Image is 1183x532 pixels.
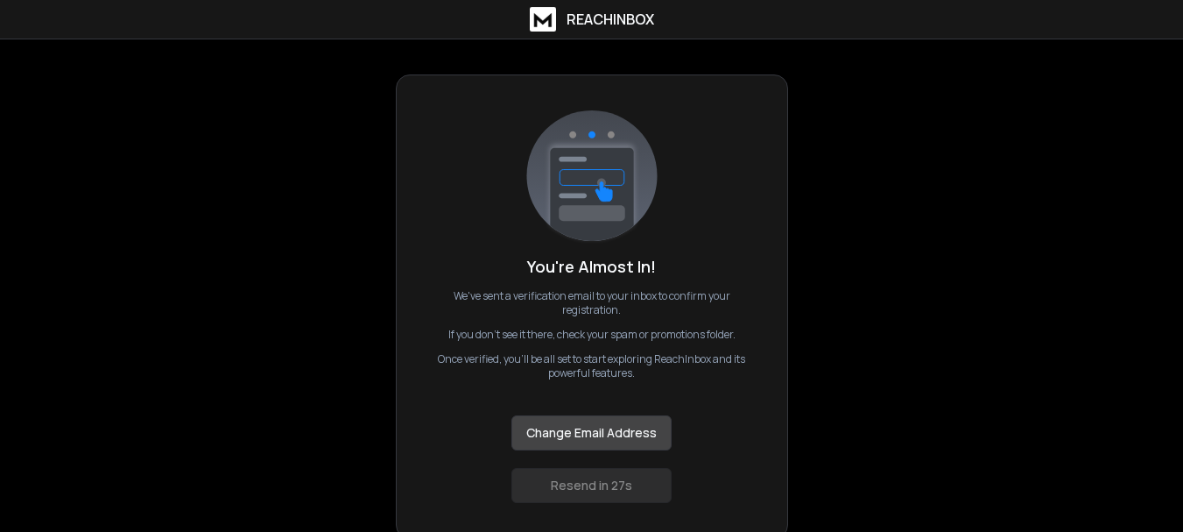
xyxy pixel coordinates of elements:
p: Once verified, you’ll be all set to start exploring ReachInbox and its powerful features. [432,352,752,380]
h1: ReachInbox [567,9,654,30]
button: Change Email Address [511,415,672,450]
h1: You're Almost In! [527,254,656,279]
p: If you don't see it there, check your spam or promotions folder. [448,328,736,342]
img: logo [526,110,658,244]
p: We've sent a verification email to your inbox to confirm your registration. [432,289,752,317]
img: logo [530,7,556,32]
a: ReachInbox [530,7,654,32]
